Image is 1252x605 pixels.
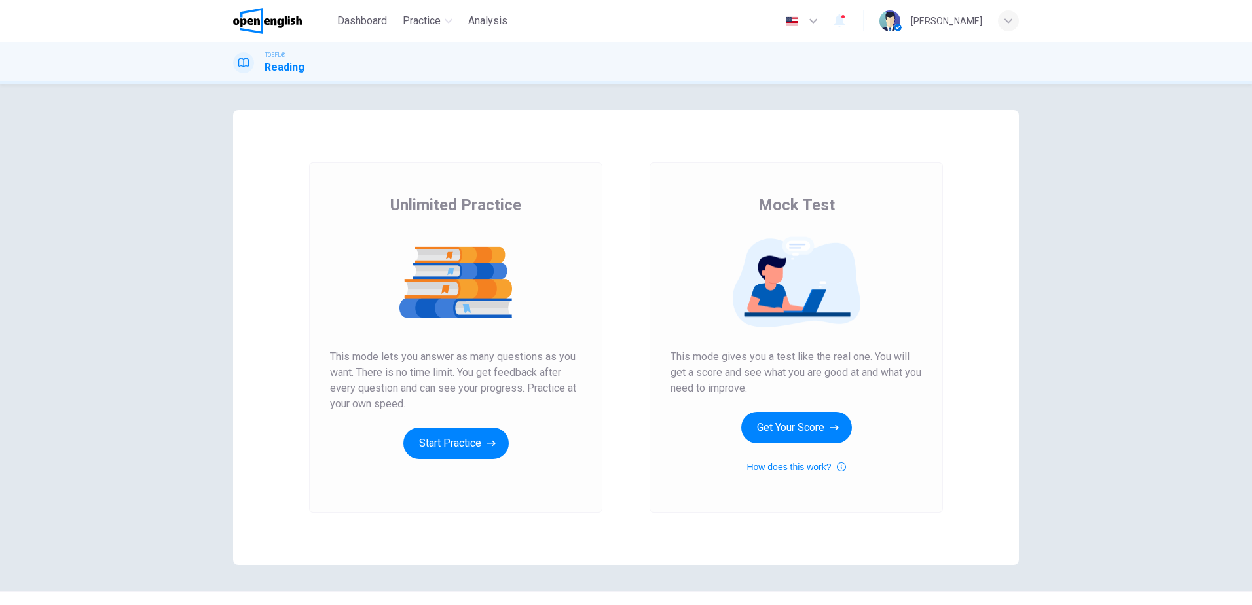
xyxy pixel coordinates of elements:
[265,50,285,60] span: TOEFL®
[397,9,458,33] button: Practice
[403,428,509,459] button: Start Practice
[265,60,304,75] h1: Reading
[332,9,392,33] button: Dashboard
[784,16,800,26] img: en
[390,194,521,215] span: Unlimited Practice
[403,13,441,29] span: Practice
[233,8,332,34] a: OpenEnglish logo
[233,8,302,34] img: OpenEnglish logo
[911,13,982,29] div: [PERSON_NAME]
[758,194,835,215] span: Mock Test
[746,459,845,475] button: How does this work?
[879,10,900,31] img: Profile picture
[468,13,507,29] span: Analysis
[463,9,513,33] button: Analysis
[671,349,922,396] span: This mode gives you a test like the real one. You will get a score and see what you are good at a...
[337,13,387,29] span: Dashboard
[330,349,581,412] span: This mode lets you answer as many questions as you want. There is no time limit. You get feedback...
[741,412,852,443] button: Get Your Score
